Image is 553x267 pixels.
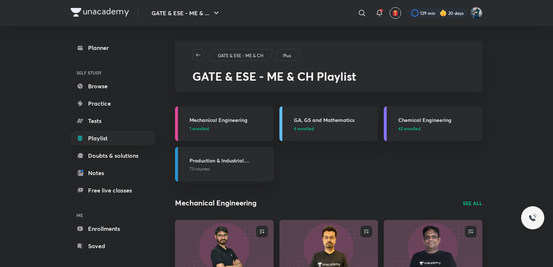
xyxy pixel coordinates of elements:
h2: Mechanical Engineering [175,198,257,208]
img: streak [440,9,447,17]
a: Chemical Engineering42 enrolled [384,106,482,141]
a: Free live classes [71,183,155,198]
span: 1 enrolled [190,125,209,132]
a: Mechanical Engineering1 enrolled [175,106,274,141]
img: ttu [528,213,537,222]
p: GATE & ESE - ME & CH [218,52,263,59]
a: Tests [71,114,155,128]
h3: Production & Industrial Engineering [190,157,269,164]
img: Company Logo [71,8,129,17]
h3: Mechanical Engineering [190,116,269,124]
a: Doubts & solutions [71,148,155,163]
h6: ME [71,209,155,221]
a: Notes [71,166,155,180]
a: GATE & ESE - ME & CH [217,52,265,59]
a: Playlist [71,131,155,145]
img: Vinay Upadhyay [470,7,482,19]
span: GATE & ESE - ME & CH Playlist [192,68,356,84]
h6: SELF STUDY [71,67,155,79]
span: 73 courses [190,166,210,172]
p: Plus [283,52,291,59]
h3: Chemical Engineering [398,116,478,124]
button: avatar [390,7,401,19]
a: Planner [71,41,155,55]
button: GATE & ESE - ME & ... [147,6,225,20]
a: Plus [282,52,292,59]
a: Browse [71,79,155,93]
span: 42 enrolled [398,125,420,132]
a: Practice [71,96,155,111]
span: 6 enrolled [294,125,314,132]
a: GA, GS and Mathematics6 enrolled [279,106,378,141]
a: Company Logo [71,8,129,18]
a: Production & Industrial Engineering73 courses [175,147,274,182]
h3: GA, GS and Mathematics [294,116,374,124]
a: Saved [71,239,155,253]
img: avatar [392,10,399,16]
a: SEE ALL [463,199,482,207]
a: Enrollments [71,221,155,236]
